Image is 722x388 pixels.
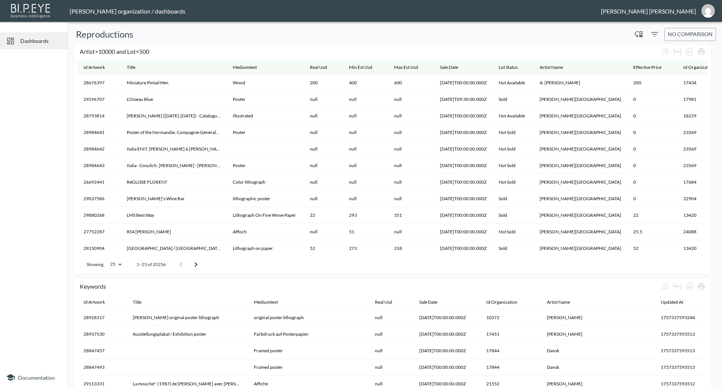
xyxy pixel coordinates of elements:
th: 2025-06-18T00:00:00.000Z [434,75,493,91]
th: null [369,309,414,326]
div: Mediumtext [233,63,257,72]
th: 2025-06-24T00:00:00.000Z [434,141,493,157]
th: Affisch [227,224,304,240]
div: Id Organization [486,298,517,307]
div: Print [695,280,707,292]
th: null [343,91,388,108]
h5: Reproductions [76,28,133,40]
th: CLAVÉ Antoni original poster lithograph [127,309,248,326]
th: A.M. Cassandre [534,124,627,141]
th: 51 [343,224,388,240]
th: Color lithograph [227,174,304,190]
span: Documentation [18,374,55,381]
div: Real Usd [375,298,392,307]
th: 17451 [480,326,541,342]
th: A.M. Cassandre [534,190,627,207]
th: 200 [627,75,677,91]
button: jessica@mutualart.com [696,2,720,20]
th: null [304,141,343,157]
div: Toggle table layout between fixed and auto (default: auto) [671,46,683,58]
div: [PERSON_NAME] organization / dashboards [70,8,601,15]
th: 17844 [480,359,541,376]
th: Miniature Pintail Hen [121,75,227,91]
span: Mediumtext [254,298,288,307]
th: 28984643 [77,157,121,174]
th: Sold [493,240,534,257]
th: 27752287 [77,224,121,240]
th: 0 [627,190,677,207]
th: null [343,124,388,141]
span: Title [133,298,151,307]
th: null [304,190,343,207]
a: Documentation [6,373,62,382]
div: Sale Date [419,298,437,307]
th: 2025-03-06T00:00:00.000Z [434,174,493,190]
th: Antoni Clavé [541,326,654,342]
img: d3b79b7ae7d6876b06158c93d1632626 [701,4,715,18]
th: null [304,124,343,141]
th: 2025-06-24T00:00:00.000Z [434,124,493,141]
th: 2025-04-14T00:00:00.000Z [434,224,493,240]
span: Updated At [661,298,693,307]
div: Enable/disable chart dragging [633,28,645,40]
th: RéGLISSE FLORENT [121,174,227,190]
th: null [388,174,434,190]
th: A.M. Cassandre (1901-1968) - Catalogue des Grands Vins 1936 [121,108,227,124]
div: Max Est Usd [394,63,418,72]
th: Antoni Clavé [541,309,654,326]
th: 29296707 [77,91,121,108]
th: null [388,190,434,207]
th: Sold [493,190,534,207]
div: Toggle table layout between fixed and auto (default: auto) [671,280,683,292]
th: 17844 [480,342,541,359]
th: Poster [227,157,304,174]
th: 28984641 [77,124,121,141]
div: Wrap text [659,280,671,292]
th: A.M. Cassandre [534,141,627,157]
th: 1757337593513 [655,342,707,359]
span: Sale Date [419,298,447,307]
th: 2025-06-24T00:00:00.000Z [434,157,493,174]
span: Artist Name [547,298,580,307]
span: Effective Price [633,63,671,72]
span: Max Est Usd [394,63,428,72]
th: 25.5 [627,224,677,240]
th: 0 [627,91,677,108]
div: Mediumtext [254,298,278,307]
th: null [369,326,414,342]
th: 1757337593244 [655,309,707,326]
div: Id Artwork [83,298,105,307]
span: Dashboards [20,37,62,45]
th: Framed poster [248,342,369,359]
th: null [304,224,343,240]
div: Number of rows selected for download: 12413 [683,280,695,292]
th: null [304,174,343,190]
th: 28676397 [77,75,121,91]
th: Lithograph on paper [227,240,304,257]
th: 351 [388,207,434,224]
th: 1757337593513 [655,326,707,342]
th: 2025-07-16T09:30:00.000Z [434,91,493,108]
th: null [388,157,434,174]
th: A.M. Cassandre [534,224,627,240]
th: null [343,174,388,190]
th: 28847493 [77,359,127,376]
th: 854 Adolphe Mouron Cassandre [121,224,227,240]
div: Title [133,298,141,307]
div: Keywords [80,283,659,290]
p: 1–25 of 35256 [137,261,166,268]
th: Italia - Cosulich. Lloyd Triestino - Adria. 1936 [121,157,227,174]
div: Id Artwork [83,63,105,72]
th: null [343,141,388,157]
th: Sold [493,91,534,108]
p: Showing [86,261,103,268]
span: Id Artwork [83,63,115,72]
div: Artist Name [547,298,570,307]
img: bipeye-logo [9,2,53,19]
th: Not Available [493,75,534,91]
th: null [343,108,388,124]
th: A.M. Cassandre [534,207,627,224]
th: Ausstellungsplakat / Exhibition poster [127,326,248,342]
th: null [304,108,343,124]
th: null [304,91,343,108]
